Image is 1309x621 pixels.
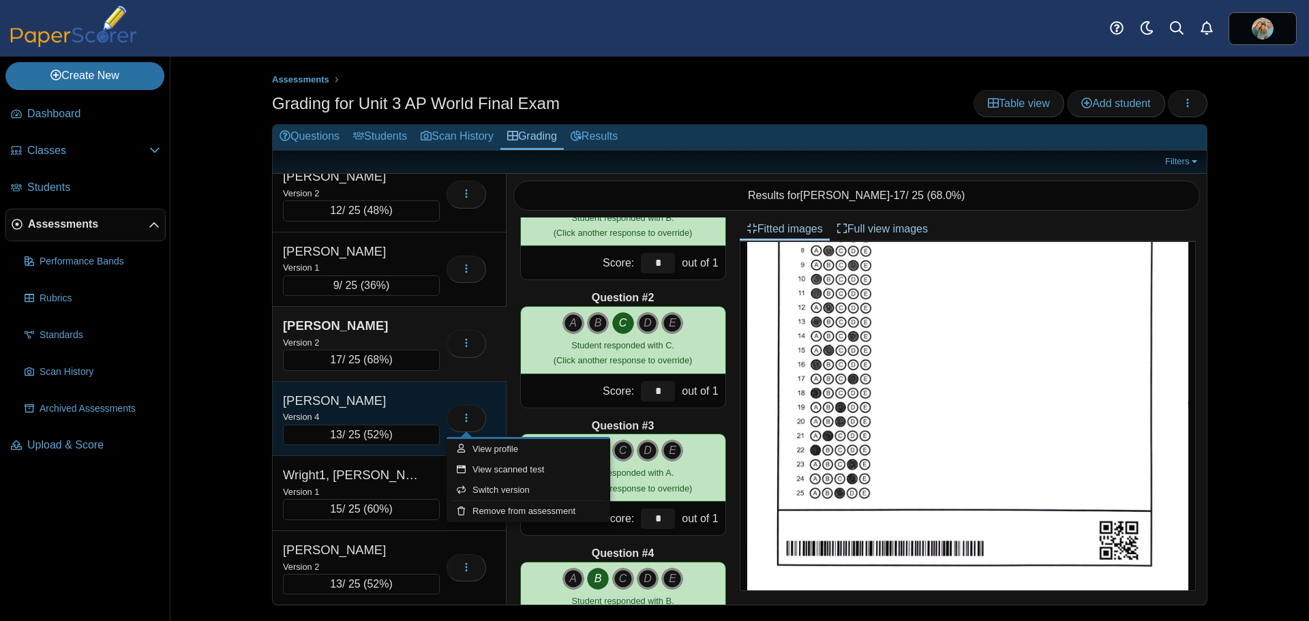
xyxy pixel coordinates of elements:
[637,312,659,334] i: D
[364,279,386,291] span: 36%
[562,312,584,334] i: A
[273,125,346,150] a: Questions
[562,568,584,590] i: A
[333,279,340,291] span: 9
[612,568,634,590] i: C
[830,217,935,241] a: Full view images
[283,425,440,445] div: / 25 ( )
[283,188,319,198] small: Version 2
[330,354,342,365] span: 17
[988,97,1050,109] span: Table view
[572,596,674,606] span: Student responded with B.
[592,419,654,434] b: Question #3
[19,393,166,425] a: Archived Assessments
[5,98,166,131] a: Dashboard
[572,468,674,478] span: Student responded with A.
[447,480,610,500] a: Switch version
[1067,90,1164,117] a: Add student
[587,312,609,334] i: B
[19,245,166,278] a: Performance Bands
[283,350,440,370] div: / 25 ( )
[19,282,166,315] a: Rubrics
[330,578,342,590] span: 13
[283,317,419,335] div: [PERSON_NAME]
[5,5,142,47] img: PaperScorer
[572,213,674,223] span: Student responded with B.
[974,90,1064,117] a: Table view
[269,72,333,89] a: Assessments
[40,255,160,269] span: Performance Bands
[1229,12,1297,45] a: ps.7R70R2c4AQM5KRlH
[1192,14,1222,44] a: Alerts
[564,125,625,150] a: Results
[678,502,725,535] div: out of 1
[272,92,560,115] h1: Grading for Unit 3 AP World Final Exam
[661,440,683,461] i: E
[283,499,440,519] div: / 25 ( )
[5,62,164,89] a: Create New
[612,440,634,461] i: C
[747,24,1188,593] img: 3195021_OCTOBER_7_2025T19_52_9_541000000.jpeg
[1252,18,1274,40] img: ps.7R70R2c4AQM5KRlH
[740,217,830,241] a: Fitted images
[367,578,389,590] span: 52%
[414,125,500,150] a: Scan History
[283,466,419,484] div: Wright1, [PERSON_NAME]
[637,568,659,590] i: D
[330,503,342,515] span: 15
[5,37,142,49] a: PaperScorer
[272,74,329,85] span: Assessments
[40,365,160,379] span: Scan History
[283,574,440,594] div: / 25 ( )
[661,312,683,334] i: E
[40,402,160,416] span: Archived Assessments
[283,541,419,559] div: [PERSON_NAME]
[40,292,160,305] span: Rubrics
[513,181,1201,211] div: Results for - / 25 ( )
[28,217,149,232] span: Assessments
[661,568,683,590] i: E
[283,487,319,497] small: Version 1
[27,106,160,121] span: Dashboard
[447,459,610,480] a: View scanned test
[637,440,659,461] i: D
[367,429,389,440] span: 52%
[27,143,149,158] span: Classes
[1252,18,1274,40] span: Timothy Kemp
[283,200,440,221] div: / 25 ( )
[587,568,609,590] i: B
[367,503,389,515] span: 60%
[1162,155,1203,168] a: Filters
[283,275,440,296] div: / 25 ( )
[554,340,692,365] small: (Click another response to override)
[27,180,160,195] span: Students
[1081,97,1150,109] span: Add student
[5,429,166,462] a: Upload & Score
[571,340,674,350] span: Student responded with C.
[27,438,160,453] span: Upload & Score
[330,429,342,440] span: 13
[283,168,419,185] div: [PERSON_NAME]
[893,190,905,201] span: 17
[19,319,166,352] a: Standards
[283,243,419,260] div: [PERSON_NAME]
[554,596,692,621] small: (Click another response to override)
[19,356,166,389] a: Scan History
[283,562,319,572] small: Version 2
[554,468,692,493] small: (Click another response to override)
[367,354,389,365] span: 68%
[283,337,319,348] small: Version 2
[5,172,166,205] a: Students
[40,329,160,342] span: Standards
[283,392,419,410] div: [PERSON_NAME]
[447,439,610,459] a: View profile
[346,125,414,150] a: Students
[592,290,654,305] b: Question #2
[367,205,389,216] span: 48%
[521,246,638,279] div: Score:
[592,546,654,561] b: Question #4
[678,374,725,408] div: out of 1
[500,125,564,150] a: Grading
[800,190,890,201] span: [PERSON_NAME]
[554,213,692,238] small: (Click another response to override)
